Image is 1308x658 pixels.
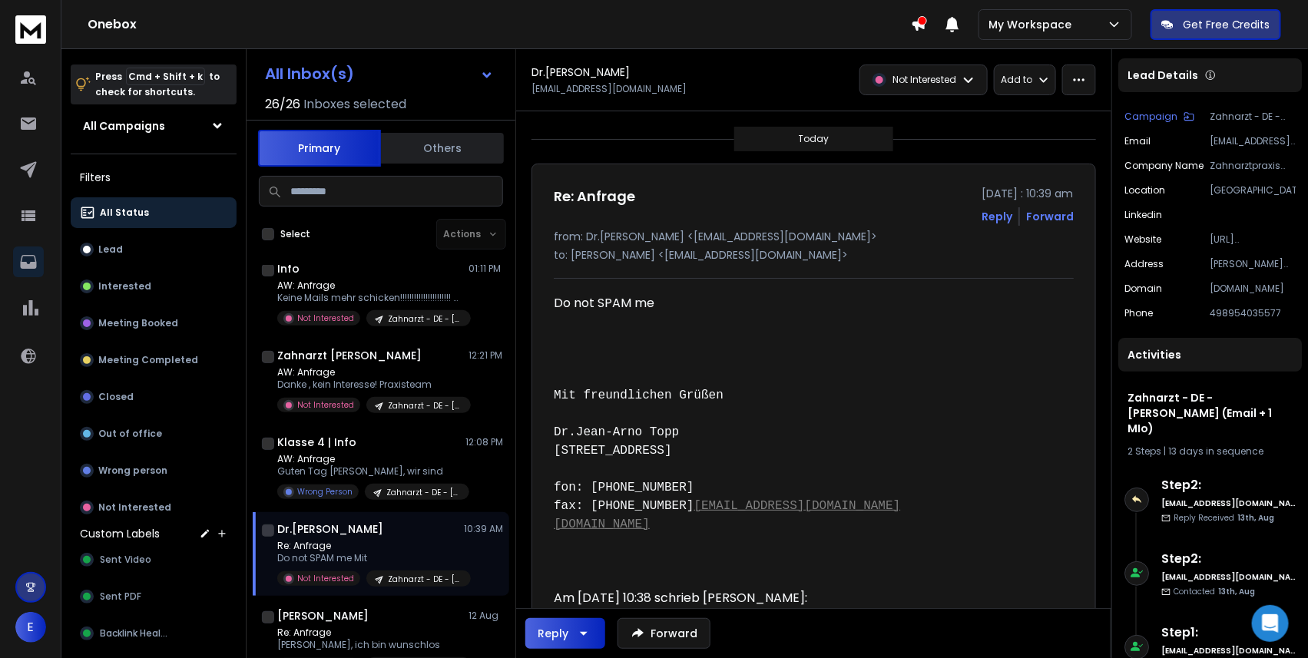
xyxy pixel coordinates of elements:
p: Interested [98,280,151,293]
p: domain [1124,283,1162,295]
p: Do not SPAM me [554,294,1002,349]
div: Forward [1026,209,1074,224]
h1: Onebox [88,15,911,34]
p: Not Interested [297,312,354,324]
p: Lead Details [1128,68,1198,83]
h1: Zahnarzt - DE - [PERSON_NAME] (Email + 1 MIo) [1128,390,1293,436]
button: Closed [71,382,237,412]
p: from: Dr.[PERSON_NAME] <[EMAIL_ADDRESS][DOMAIN_NAME]> [554,229,1074,244]
p: [EMAIL_ADDRESS][DOMAIN_NAME] [1210,135,1296,147]
p: 12:21 PM [469,349,503,362]
button: Backlink Health [71,618,237,649]
button: All Campaigns [71,111,237,141]
p: Wrong person [98,465,167,477]
p: Danke , kein Interesse! Praxisteam [277,379,462,391]
p: 01:11 PM [469,263,503,275]
p: Closed [98,391,134,403]
button: Meeting Completed [71,345,237,375]
p: Press to check for shortcuts. [95,69,220,100]
p: Not Interested [892,74,956,86]
h6: [EMAIL_ADDRESS][DOMAIN_NAME] [1161,571,1296,583]
span: 13th, Aug [1237,512,1274,524]
pre: Mit freundlichen Grüßen Dr.Jean-Arno Topp [STREET_ADDRESS] fon: [PHONE_NUMBER] fax: [PHONE_NUMBER] [554,386,1002,552]
p: Zahnarzt - DE - [PERSON_NAME] (Email + 1 MIo) [388,574,462,585]
span: 13 days in sequence [1168,445,1263,458]
h3: Inboxes selected [303,95,406,114]
p: Out of office [98,428,162,440]
h6: Step 2 : [1161,476,1296,494]
button: Reply [525,618,605,649]
h1: All Campaigns [83,118,165,134]
p: to: [PERSON_NAME] <[EMAIL_ADDRESS][DOMAIN_NAME]> [554,247,1074,263]
button: E [15,612,46,643]
button: Sent PDF [71,581,237,612]
p: Phone [1124,307,1153,319]
div: Open Intercom Messenger [1252,605,1289,642]
p: Re: Anfrage [277,627,462,639]
p: Zahnarzt - DE - [PERSON_NAME] (Email + 1 MIo) [386,487,460,498]
h3: Custom Labels [80,526,160,541]
p: 12:08 PM [465,436,503,448]
div: | [1128,445,1293,458]
img: logo [15,15,46,44]
button: All Status [71,197,237,228]
label: Select [280,228,310,240]
p: Add to [1001,74,1032,86]
p: 10:39 AM [464,523,503,535]
p: [PERSON_NAME], ich bin wunschlos [277,639,462,651]
p: [URL][DOMAIN_NAME] [1210,233,1296,246]
button: Others [381,131,504,165]
h1: All Inbox(s) [265,66,354,81]
p: address [1124,258,1164,270]
button: Interested [71,271,237,302]
p: Get Free Credits [1183,17,1270,32]
p: linkedin [1124,209,1162,221]
p: AW: Anfrage [277,279,462,292]
p: [EMAIL_ADDRESS][DOMAIN_NAME] [531,83,687,95]
button: Meeting Booked [71,308,237,339]
p: AW: Anfrage [277,366,462,379]
p: 12 Aug [469,610,503,622]
span: Backlink Health [100,627,171,640]
p: [DOMAIN_NAME] [1210,283,1296,295]
p: Lead [98,243,123,256]
p: Re: Anfrage [277,540,462,552]
p: All Status [100,207,149,219]
button: Not Interested [71,492,237,523]
p: 498954035577 [1210,307,1296,319]
p: Not Interested [98,501,171,514]
p: Zahnarztpraxis Dr.Topp [1210,160,1296,172]
span: Sent Video [100,554,151,566]
h1: [PERSON_NAME] [277,608,369,623]
p: Campaign [1124,111,1177,123]
p: Meeting Booked [98,317,178,329]
span: Cmd + Shift + k [126,68,205,85]
h6: [EMAIL_ADDRESS][DOMAIN_NAME] [1161,645,1296,656]
a: [EMAIL_ADDRESS][DOMAIN_NAME] [694,499,900,513]
p: Meeting Completed [98,354,198,366]
p: Keine Mails mehr schicken!!!!!!!!!!!!!!!!!!!!!! Von: [277,292,462,304]
button: Get Free Credits [1151,9,1281,40]
h1: Zahnarzt [PERSON_NAME] [277,348,422,363]
p: location [1124,184,1165,197]
p: [GEOGRAPHIC_DATA] [1210,184,1296,197]
button: Campaign [1124,111,1194,123]
h1: Klasse 4 | Info [277,435,356,450]
h1: Dr.[PERSON_NAME] [277,521,383,537]
p: Guten Tag [PERSON_NAME], wir sind [277,465,462,478]
p: Zahnarzt - DE - [PERSON_NAME] (Email + 1 MIo) [1210,111,1296,123]
p: AW: Anfrage [277,453,462,465]
p: Wrong Person [297,486,353,498]
p: Email [1124,135,1151,147]
p: Today [799,133,830,145]
p: website [1124,233,1161,246]
p: [DATE] : 10:39 am [982,186,1074,201]
h6: [EMAIL_ADDRESS][DOMAIN_NAME] [1161,498,1296,509]
div: Reply [538,626,568,641]
p: Do not SPAM me Mit [277,552,462,564]
a: [DOMAIN_NAME] [554,517,650,531]
p: Not Interested [297,573,354,584]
